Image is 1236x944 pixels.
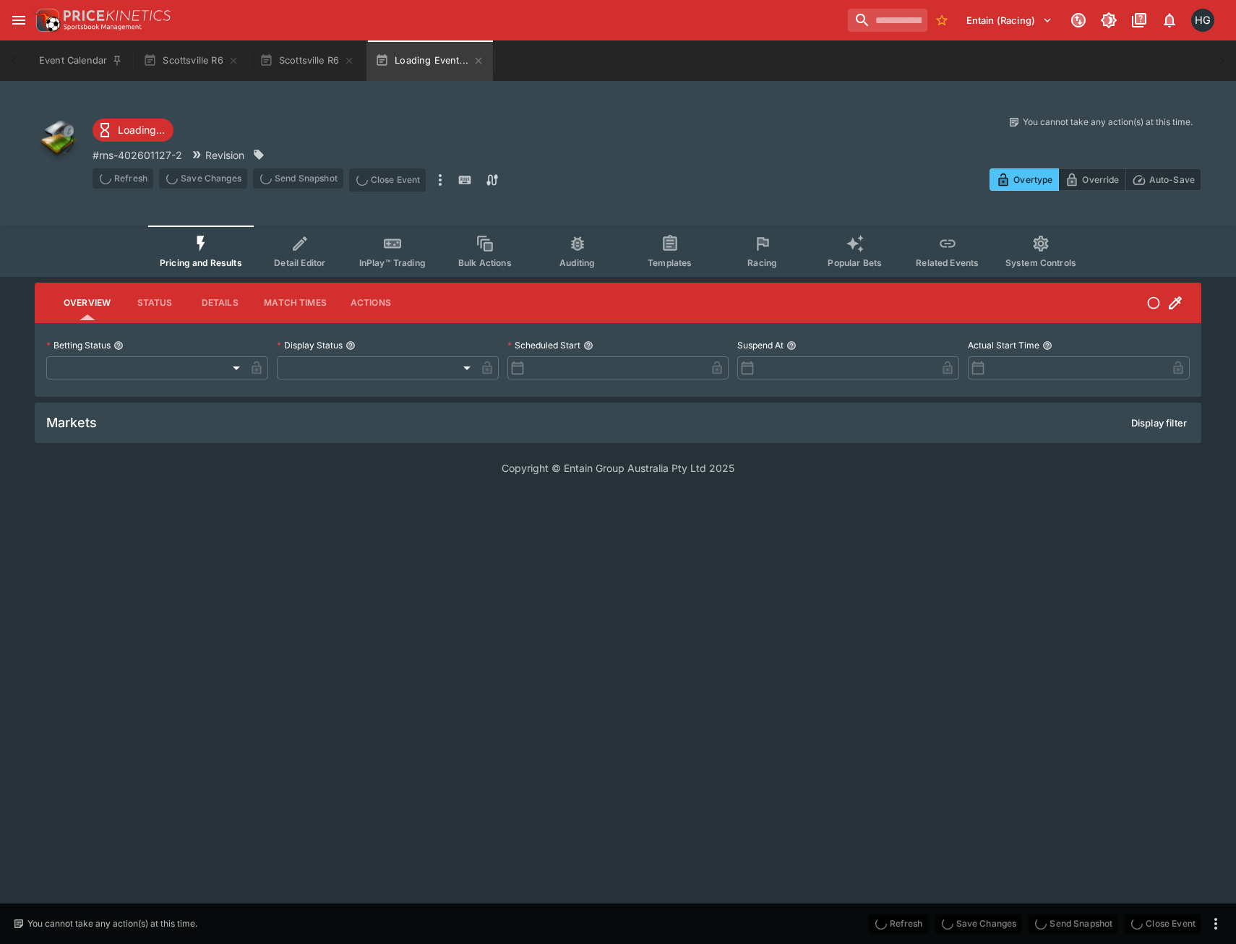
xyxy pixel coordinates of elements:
[52,286,122,320] button: Overview
[93,147,182,163] p: Copy To Clipboard
[1149,172,1195,187] p: Auto-Save
[1187,4,1219,36] button: Hamish Gooch
[786,340,797,351] button: Suspend At
[46,414,97,431] h5: Markets
[737,339,784,351] p: Suspend At
[46,339,111,351] p: Betting Status
[848,9,927,32] input: search
[251,40,364,81] button: Scottsville R6
[916,257,979,268] span: Related Events
[64,24,142,30] img: Sportsbook Management
[1125,168,1201,191] button: Auto-Save
[1005,257,1076,268] span: System Controls
[828,257,882,268] span: Popular Bets
[1126,7,1152,33] button: Documentation
[1013,172,1052,187] p: Overtype
[1082,172,1119,187] p: Override
[274,257,325,268] span: Detail Editor
[559,257,595,268] span: Auditing
[1123,411,1196,434] button: Display filter
[338,286,403,320] button: Actions
[747,257,777,268] span: Racing
[35,116,81,162] img: other.png
[27,917,197,930] p: You cannot take any action(s) at this time.
[346,340,356,351] button: Display Status
[277,339,343,351] p: Display Status
[252,286,338,320] button: Match Times
[122,286,187,320] button: Status
[583,340,593,351] button: Scheduled Start
[1042,340,1052,351] button: Actual Start Time
[1065,7,1091,33] button: Connected to PK
[30,40,132,81] button: Event Calendar
[148,226,1088,277] div: Event type filters
[968,339,1039,351] p: Actual Start Time
[64,10,171,21] img: PriceKinetics
[1096,7,1122,33] button: Toggle light/dark mode
[118,122,165,137] p: Loading...
[990,168,1201,191] div: Start From
[205,147,244,163] p: Revision
[990,168,1059,191] button: Overtype
[958,9,1061,32] button: Select Tenant
[6,7,32,33] button: open drawer
[507,339,580,351] p: Scheduled Start
[113,340,124,351] button: Betting Status
[160,257,242,268] span: Pricing and Results
[648,257,692,268] span: Templates
[930,9,953,32] button: No Bookmarks
[134,40,247,81] button: Scottsville R6
[32,6,61,35] img: PriceKinetics Logo
[1023,116,1193,129] p: You cannot take any action(s) at this time.
[187,286,252,320] button: Details
[366,40,493,81] button: Loading Event...
[1156,7,1183,33] button: Notifications
[1191,9,1214,32] div: Hamish Gooch
[1058,168,1125,191] button: Override
[432,168,449,192] button: more
[1207,915,1224,932] button: more
[458,257,512,268] span: Bulk Actions
[359,257,426,268] span: InPlay™ Trading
